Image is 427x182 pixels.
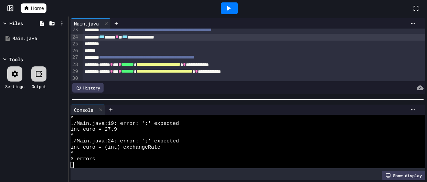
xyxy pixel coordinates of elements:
[71,54,79,61] div: 27
[71,138,179,144] span: ./Main.java:24: error: ';' expected
[9,56,23,63] div: Tools
[32,83,46,89] div: Output
[71,144,160,150] span: int euro = (int) exchangeRate
[71,105,105,115] div: Console
[72,83,104,93] div: History
[71,41,79,47] div: 25
[71,20,102,27] div: Main.java
[71,115,74,121] span: ^
[71,68,79,75] div: 29
[71,47,79,54] div: 26
[71,132,74,138] span: ^
[71,61,79,68] div: 28
[71,156,95,162] span: 3 errors
[71,127,117,132] span: int euro = 27.9
[9,20,23,27] div: Files
[382,171,425,180] div: Show display
[31,5,44,12] span: Home
[12,35,66,42] div: Main.java
[21,3,46,13] a: Home
[71,121,179,127] span: ./Main.java:19: error: ';' expected
[71,18,111,29] div: Main.java
[5,83,24,89] div: Settings
[71,75,79,82] div: 30
[71,34,79,41] div: 24
[71,26,79,33] div: 23
[71,150,74,156] span: ^
[71,106,97,114] div: Console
